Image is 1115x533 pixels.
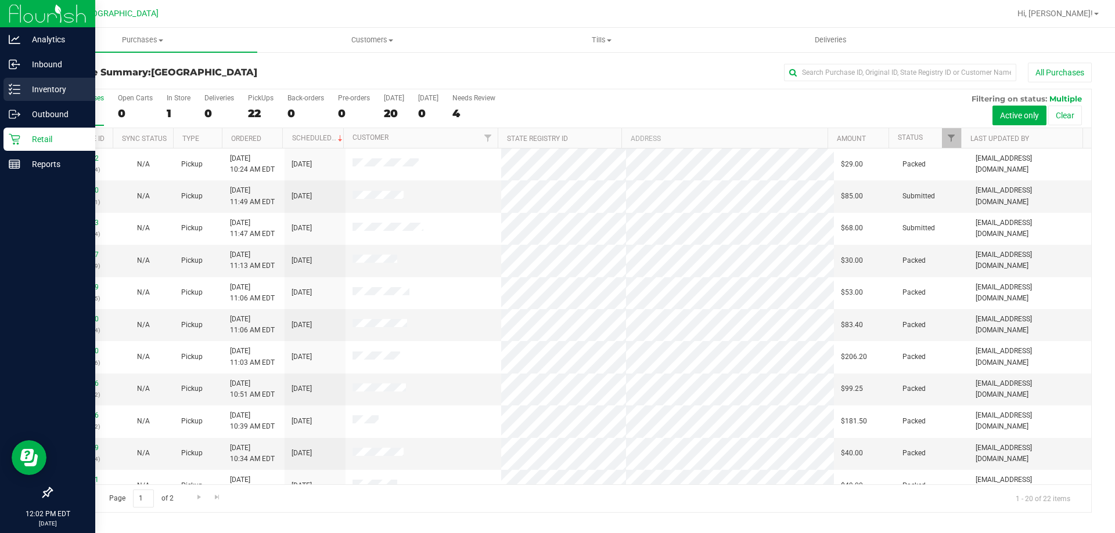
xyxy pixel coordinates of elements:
[181,480,203,491] span: Pickup
[384,94,404,102] div: [DATE]
[137,448,150,459] button: N/A
[137,321,150,329] span: Not Applicable
[137,287,150,298] button: N/A
[898,133,923,142] a: Status
[976,185,1084,207] span: [EMAIL_ADDRESS][DOMAIN_NAME]
[9,59,20,70] inline-svg: Inbound
[137,159,150,170] button: N/A
[902,416,926,427] span: Packed
[66,411,99,419] a: 11860856
[976,378,1084,400] span: [EMAIL_ADDRESS][DOMAIN_NAME]
[841,351,867,362] span: $206.20
[841,383,863,394] span: $99.25
[292,134,345,142] a: Scheduled
[292,383,312,394] span: [DATE]
[841,191,863,202] span: $85.00
[66,315,99,323] a: 11861100
[181,351,203,362] span: Pickup
[784,64,1016,81] input: Search Purchase ID, Original ID, State Registry ID or Customer Name...
[28,35,257,45] span: Purchases
[181,255,203,266] span: Pickup
[231,135,261,143] a: Ordered
[841,448,863,459] span: $40.00
[902,383,926,394] span: Packed
[66,283,99,291] a: 11861209
[1049,94,1082,103] span: Multiple
[66,154,99,162] a: 11860422
[137,191,150,202] button: N/A
[230,378,275,400] span: [DATE] 10:51 AM EDT
[841,416,867,427] span: $181.50
[1048,106,1082,125] button: Clear
[479,128,498,148] a: Filter
[1017,9,1093,18] span: Hi, [PERSON_NAME]!
[230,474,275,496] span: [DATE] 10:19 AM EDT
[137,417,150,425] span: Not Applicable
[20,82,90,96] p: Inventory
[230,153,275,175] span: [DATE] 10:24 AM EDT
[353,133,389,142] a: Customer
[209,490,226,505] a: Go to the last page
[181,320,203,331] span: Pickup
[118,94,153,102] div: Open Carts
[137,160,150,168] span: Not Applicable
[976,217,1084,240] span: [EMAIL_ADDRESS][DOMAIN_NAME]
[230,282,275,304] span: [DATE] 11:06 AM EDT
[487,28,716,52] a: Tills
[230,443,275,465] span: [DATE] 10:34 AM EDT
[137,481,150,490] span: Not Applicable
[976,249,1084,271] span: [EMAIL_ADDRESS][DOMAIN_NAME]
[799,35,862,45] span: Deliveries
[66,186,99,194] a: 11861590
[181,448,203,459] span: Pickup
[257,28,487,52] a: Customers
[841,480,863,491] span: $49.00
[292,351,312,362] span: [DATE]
[976,153,1084,175] span: [EMAIL_ADDRESS][DOMAIN_NAME]
[841,320,863,331] span: $83.40
[167,94,190,102] div: In Store
[137,385,150,393] span: Not Applicable
[137,353,150,361] span: Not Applicable
[902,287,926,298] span: Packed
[942,128,961,148] a: Filter
[970,135,1029,143] a: Last Updated By
[292,416,312,427] span: [DATE]
[167,107,190,120] div: 1
[20,132,90,146] p: Retail
[9,158,20,170] inline-svg: Reports
[190,490,207,505] a: Go to the next page
[5,509,90,519] p: 12:02 PM EDT
[902,223,935,234] span: Submitted
[902,351,926,362] span: Packed
[487,35,715,45] span: Tills
[137,480,150,491] button: N/A
[248,107,274,120] div: 22
[66,476,99,484] a: 11860191
[287,107,324,120] div: 0
[338,107,370,120] div: 0
[99,490,183,507] span: Page of 2
[292,159,312,170] span: [DATE]
[292,287,312,298] span: [DATE]
[248,94,274,102] div: PickUps
[137,351,150,362] button: N/A
[137,256,150,264] span: Not Applicable
[5,519,90,528] p: [DATE]
[716,28,945,52] a: Deliveries
[507,135,568,143] a: State Registry ID
[137,192,150,200] span: Not Applicable
[20,32,90,46] p: Analytics
[230,185,275,207] span: [DATE] 11:49 AM EDT
[841,223,863,234] span: $68.00
[292,480,312,491] span: [DATE]
[976,282,1084,304] span: [EMAIL_ADDRESS][DOMAIN_NAME]
[181,416,203,427] span: Pickup
[837,135,866,143] a: Amount
[181,191,203,202] span: Pickup
[292,448,312,459] span: [DATE]
[976,443,1084,465] span: [EMAIL_ADDRESS][DOMAIN_NAME]
[230,249,275,271] span: [DATE] 11:13 AM EDT
[902,320,926,331] span: Packed
[841,255,863,266] span: $30.00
